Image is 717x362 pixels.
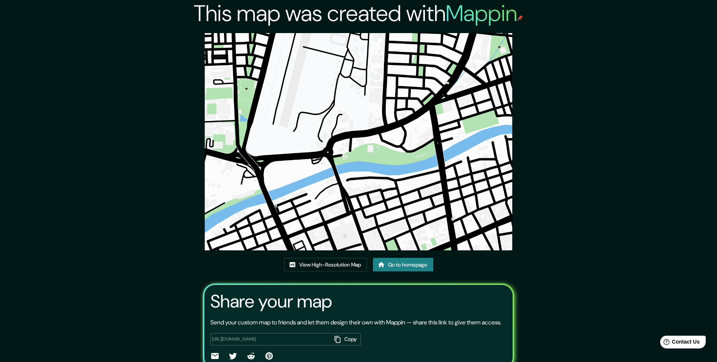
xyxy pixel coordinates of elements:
[284,258,367,272] a: View High-Resolution Map
[373,258,433,272] a: Go to homepage
[210,318,501,327] p: Send your custom map to friends and let them design their own with Mappin — share this link to gi...
[210,291,332,312] h3: Share your map
[650,333,709,354] iframe: Help widget launcher
[517,15,523,21] img: mappin-pin
[332,333,361,345] button: Copy
[205,33,512,250] img: created-map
